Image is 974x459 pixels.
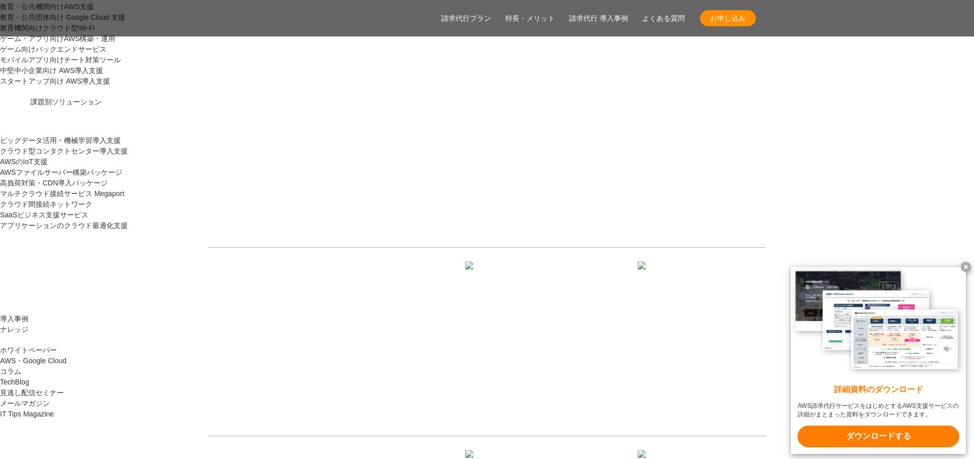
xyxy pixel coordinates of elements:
span: 課題別ソリューション [30,98,101,106]
x-t: AWS請求代行サービスをはじめとするAWS支援サービスの詳細がまとまった資料をダウンロードできます。 [797,402,959,419]
img: 矢印 [465,261,473,291]
a: 請求代行 導入事例 [569,13,628,24]
img: 矢印 [638,261,646,291]
a: お申し込み [700,10,756,26]
a: 資料を請求する [320,264,482,288]
a: よくある質問 [642,13,685,24]
x-t: 詳細資料のダウンロード [797,384,959,396]
span: お申し込み [700,13,756,24]
x-t: ダウンロードする [797,426,959,447]
a: まずは相談する [492,264,654,288]
a: 詳細資料のダウンロード AWS請求代行サービスをはじめとするAWS支援サービスの詳細がまとまった資料をダウンロードできます。 ダウンロードする [791,267,966,454]
a: 請求代行プラン [441,13,491,24]
a: 特長・メリット [505,13,555,24]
